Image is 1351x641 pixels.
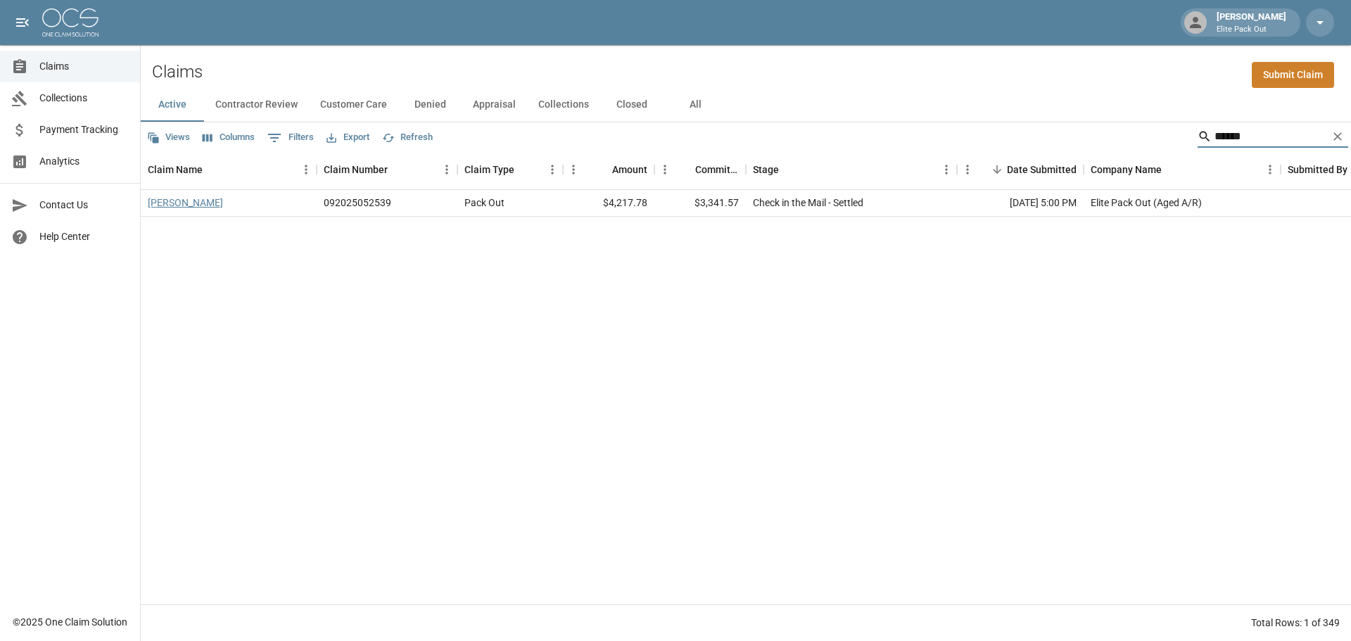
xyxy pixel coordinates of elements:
button: Denied [398,88,462,122]
button: Appraisal [462,88,527,122]
span: Analytics [39,154,129,169]
button: Menu [936,159,957,180]
button: Clear [1327,126,1348,147]
button: Refresh [379,127,436,148]
div: Claim Number [324,150,388,189]
button: Sort [779,160,799,179]
button: Sort [203,160,222,179]
button: Menu [957,159,978,180]
button: Sort [388,160,407,179]
div: Company Name [1091,150,1162,189]
div: Date Submitted [1007,150,1077,189]
span: Collections [39,91,129,106]
span: Payment Tracking [39,122,129,137]
div: Amount [612,150,647,189]
img: ocs-logo-white-transparent.png [42,8,99,37]
div: $4,217.78 [563,190,654,217]
a: Submit Claim [1252,62,1334,88]
button: Customer Care [309,88,398,122]
button: Export [323,127,373,148]
span: Help Center [39,229,129,244]
div: Stage [753,150,779,189]
button: Active [141,88,204,122]
div: Date Submitted [957,150,1084,189]
div: Company Name [1084,150,1281,189]
div: Search [1198,125,1348,151]
button: Menu [563,159,584,180]
button: Menu [654,159,675,180]
div: Elite Pack Out (Aged A/R) [1091,196,1202,210]
div: Claim Type [464,150,514,189]
button: Menu [1260,159,1281,180]
button: All [664,88,727,122]
button: Views [144,127,194,148]
button: Show filters [264,127,317,149]
p: Elite Pack Out [1217,24,1286,36]
button: Sort [592,160,612,179]
button: Closed [600,88,664,122]
div: dynamic tabs [141,88,1351,122]
div: Committed Amount [654,150,746,189]
div: Committed Amount [695,150,739,189]
button: Sort [1162,160,1181,179]
div: Claim Name [141,150,317,189]
div: Claim Number [317,150,457,189]
span: Contact Us [39,198,129,212]
button: Select columns [199,127,258,148]
div: Submitted By [1288,150,1347,189]
a: [PERSON_NAME] [148,196,223,210]
button: Sort [675,160,695,179]
div: Pack Out [464,196,505,210]
div: 092025052539 [324,196,391,210]
div: Total Rows: 1 of 349 [1251,616,1340,630]
h2: Claims [152,62,203,82]
button: Menu [296,159,317,180]
div: Claim Name [148,150,203,189]
span: Claims [39,59,129,74]
div: Claim Type [457,150,563,189]
button: Sort [987,160,1007,179]
div: $3,341.57 [654,190,746,217]
button: Sort [514,160,534,179]
button: Menu [436,159,457,180]
div: © 2025 One Claim Solution [13,615,127,629]
div: Stage [746,150,957,189]
button: Contractor Review [204,88,309,122]
div: Check in the Mail - Settled [753,196,863,210]
div: [PERSON_NAME] [1211,10,1292,35]
button: open drawer [8,8,37,37]
div: [DATE] 5:00 PM [957,190,1084,217]
button: Collections [527,88,600,122]
div: Amount [563,150,654,189]
button: Menu [542,159,563,180]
